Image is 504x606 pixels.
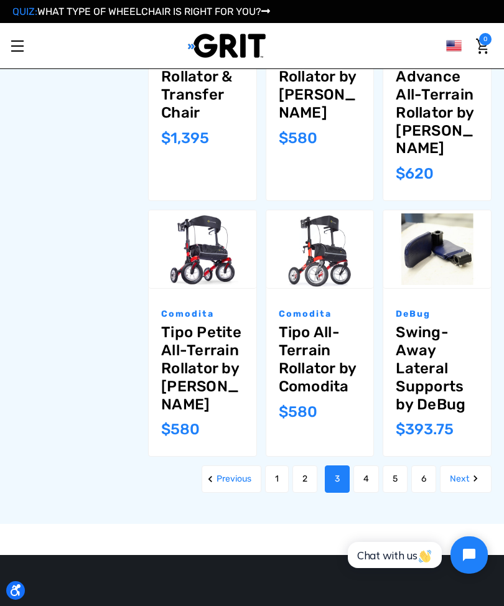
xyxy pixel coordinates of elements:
a: Rollz Motion Rollator & Transfer Chair,$1,395.00 [161,32,244,122]
p: Comodita [161,307,244,320]
p: DeBug [396,307,478,320]
a: Tipo Petite All-Terrain Rollator by Comodita,$580.00 [149,210,256,288]
a: Cart with 0 items [473,33,492,59]
a: Swing-Away Lateral Supports by DeBug,$393.75 [383,210,491,288]
a: Next [440,465,492,493]
img: Cart [476,39,488,54]
a: Tipo All-Terrain Rollator by Comodita,$580.00 [266,210,374,288]
a: Tipo Standup Advance All-Terrain Rollator by Comodita,$620.00 [396,32,478,158]
img: us.png [446,38,462,54]
a: Tipo Petite All-Terrain Rollator by Comodita,$580.00 [161,324,244,413]
a: Tipo All-Terrain Rollator by Comodita,$580.00 [279,324,362,395]
a: Page 5 of 6 [383,465,408,493]
span: $580 [279,129,317,147]
span: $580 [161,421,200,438]
nav: pagination [134,465,492,493]
img: Swing-Away Lateral Supports by DeBug [383,213,491,285]
a: Page 2 of 6 [292,465,317,493]
a: Page 6 of 6 [411,465,436,493]
p: Comodita [279,307,362,320]
span: QUIZ: [12,6,37,17]
img: GRIT All-Terrain Wheelchair and Mobility Equipment [188,33,266,58]
a: QUIZ:WHAT TYPE OF WHEELCHAIR IS RIGHT FOR YOU? [12,6,270,17]
a: Page 1 of 6 [265,465,289,493]
img: Tipo Petite All-Terrain Rollator by Comodita [149,210,256,288]
a: Previous [202,465,261,493]
span: $1,395 [161,129,209,147]
img: Tipo All-Terrain Rollator by Comodita [266,210,374,288]
span: $620 [396,165,434,182]
a: Page 3 of 6 [325,465,350,493]
a: Page 4 of 6 [353,465,379,493]
iframe: Tidio Chat [334,526,498,584]
span: $580 [279,403,317,421]
span: 0 [479,33,492,45]
span: Toggle menu [11,45,24,47]
span: $393.75 [396,421,454,438]
a: Uno All-Terrain Rollator by Comodita,$580.00 [279,32,362,122]
a: Swing-Away Lateral Supports by DeBug,$393.75 [396,324,478,413]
